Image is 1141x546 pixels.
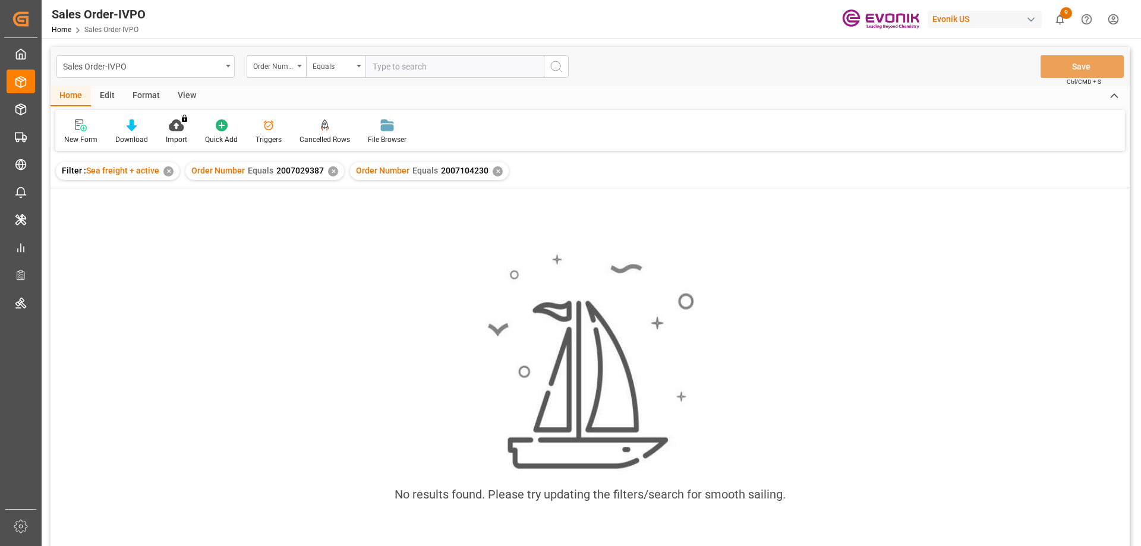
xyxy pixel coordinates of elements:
[63,58,222,73] div: Sales Order-IVPO
[1041,55,1124,78] button: Save
[313,58,353,72] div: Equals
[205,134,238,145] div: Quick Add
[124,86,169,106] div: Format
[486,253,694,471] img: smooth_sailing.jpeg
[253,58,294,72] div: Order Number
[493,166,503,176] div: ✕
[306,55,365,78] button: open menu
[247,55,306,78] button: open menu
[52,26,71,34] a: Home
[191,166,245,175] span: Order Number
[928,8,1047,30] button: Evonik US
[52,5,146,23] div: Sales Order-IVPO
[1067,77,1101,86] span: Ctrl/CMD + S
[1047,6,1073,33] button: show 9 new notifications
[300,134,350,145] div: Cancelled Rows
[62,166,86,175] span: Filter :
[56,55,235,78] button: open menu
[328,166,338,176] div: ✕
[365,55,544,78] input: Type to search
[928,11,1042,28] div: Evonik US
[544,55,569,78] button: search button
[115,134,148,145] div: Download
[276,166,324,175] span: 2007029387
[64,134,97,145] div: New Form
[412,166,438,175] span: Equals
[91,86,124,106] div: Edit
[256,134,282,145] div: Triggers
[169,86,205,106] div: View
[163,166,174,176] div: ✕
[1073,6,1100,33] button: Help Center
[368,134,406,145] div: File Browser
[395,485,786,503] div: No results found. Please try updating the filters/search for smooth sailing.
[51,86,91,106] div: Home
[842,9,919,30] img: Evonik-brand-mark-Deep-Purple-RGB.jpeg_1700498283.jpeg
[356,166,409,175] span: Order Number
[248,166,273,175] span: Equals
[1060,7,1072,19] span: 9
[86,166,159,175] span: Sea freight + active
[441,166,488,175] span: 2007104230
